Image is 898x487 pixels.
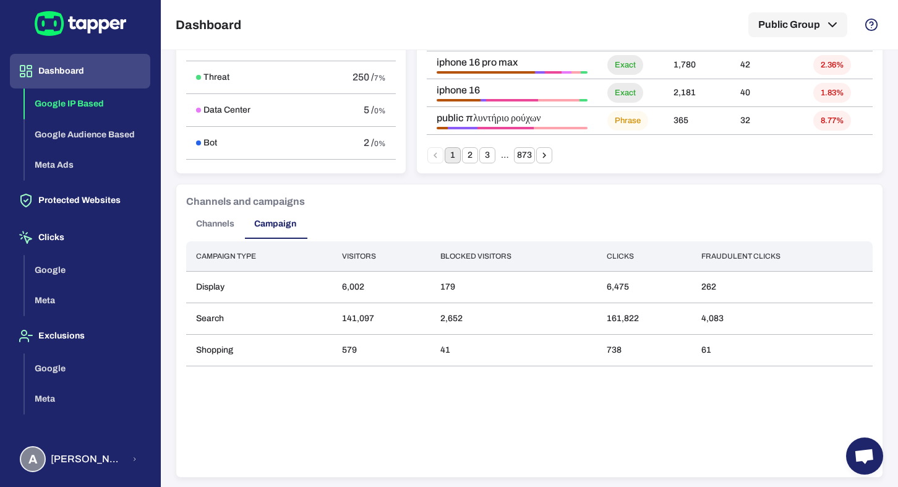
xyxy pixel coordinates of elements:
[10,183,150,218] button: Protected Websites
[691,241,873,272] th: Fraudulent clicks
[581,71,588,74] div: Threat • 2
[477,127,534,129] div: Bounced • 26
[10,319,150,353] button: Exclusions
[10,65,150,75] a: Dashboard
[579,99,588,101] div: Threat • 3
[571,71,581,74] div: Suspicious Ad Click • 3
[607,60,643,71] span: Exact
[10,194,150,205] a: Protected Websites
[486,99,538,101] div: Bounced • 19
[25,384,150,415] button: Meta
[538,99,579,101] div: Suspicious Ad Click • 15
[545,71,561,74] div: Bounced • 5
[597,303,692,335] td: 161,822
[597,335,692,366] td: 738
[25,150,150,181] button: Meta Ads
[186,272,332,303] td: Display
[846,437,883,475] div: Open chat
[10,330,150,340] a: Exclusions
[25,353,150,384] button: Google
[430,272,597,303] td: 179
[10,220,150,255] button: Clicks
[25,88,150,119] button: Google IP Based
[597,272,692,303] td: 6,475
[479,147,495,163] button: Go to page 3
[437,56,588,69] span: iphone 16 pro max
[691,303,873,335] td: 4,083
[691,335,873,366] td: 61
[497,150,513,161] div: …
[430,303,597,335] td: 2,652
[203,137,217,149] h6: Bot
[514,147,535,163] button: Go to page 873
[20,446,46,472] div: A
[445,147,461,163] button: page 1
[10,441,150,477] button: A[PERSON_NAME] [PERSON_NAME] Koutsogianni
[51,453,124,465] span: [PERSON_NAME] [PERSON_NAME] Koutsogianni
[25,255,150,286] button: Google
[332,241,430,272] th: Visitors
[664,51,730,79] td: 1,780
[448,127,478,129] div: Ad Click Limit Exceeded • 14
[437,127,447,129] div: Aborted Ad Click • 5
[437,71,535,74] div: Aborted Ad Click • 30
[25,264,150,274] a: Google
[203,105,250,116] h6: Data Center
[607,116,648,126] span: Phrase
[813,116,851,126] span: 8.77%
[364,137,374,148] span: 2 /
[25,295,150,305] a: Meta
[244,209,306,239] button: Campaign
[535,71,545,74] div: Ad Click Limit Exceeded • 3
[597,241,692,272] th: Clicks
[813,60,851,71] span: 2.36%
[437,112,588,124] span: public πλυντήριο ρούχων
[186,335,332,366] td: Shopping
[481,99,486,101] div: Ad Click Limit Exceeded • 2
[536,147,552,163] button: Go to next page
[25,98,150,108] a: Google IP Based
[332,335,430,366] td: 579
[10,54,150,88] button: Dashboard
[332,272,430,303] td: 6,002
[25,285,150,316] button: Meta
[462,147,478,163] button: Go to page 2
[437,84,588,97] span: iphone 16
[427,147,553,163] nav: pagination navigation
[430,241,597,272] th: Blocked visitors
[25,128,150,139] a: Google Audience Based
[186,303,332,335] td: Search
[25,119,150,150] button: Google Audience Based
[186,209,244,239] button: Channels
[203,72,229,83] h6: Threat
[25,362,150,373] a: Google
[748,12,847,37] button: Public Group
[176,17,241,32] h5: Dashboard
[430,335,597,366] td: 41
[730,51,803,79] td: 42
[534,127,588,129] div: Suspicious Ad Click • 25
[664,79,730,107] td: 2,181
[374,106,386,115] span: 0%
[664,107,730,135] td: 365
[186,241,332,272] th: Campaign type
[25,393,150,403] a: Meta
[374,74,386,82] span: 7%
[607,88,643,98] span: Exact
[332,303,430,335] td: 141,097
[10,231,150,242] a: Clicks
[437,99,481,101] div: Aborted Ad Click • 16
[364,105,374,115] span: 5 /
[691,272,873,303] td: 262
[813,88,851,98] span: 1.83%
[374,139,386,148] span: 0%
[730,79,803,107] td: 40
[25,159,150,170] a: Meta Ads
[730,107,803,135] td: 32
[353,72,374,82] span: 250 /
[562,71,571,74] div: Data Center • 3
[186,194,305,209] h6: Channels and campaigns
